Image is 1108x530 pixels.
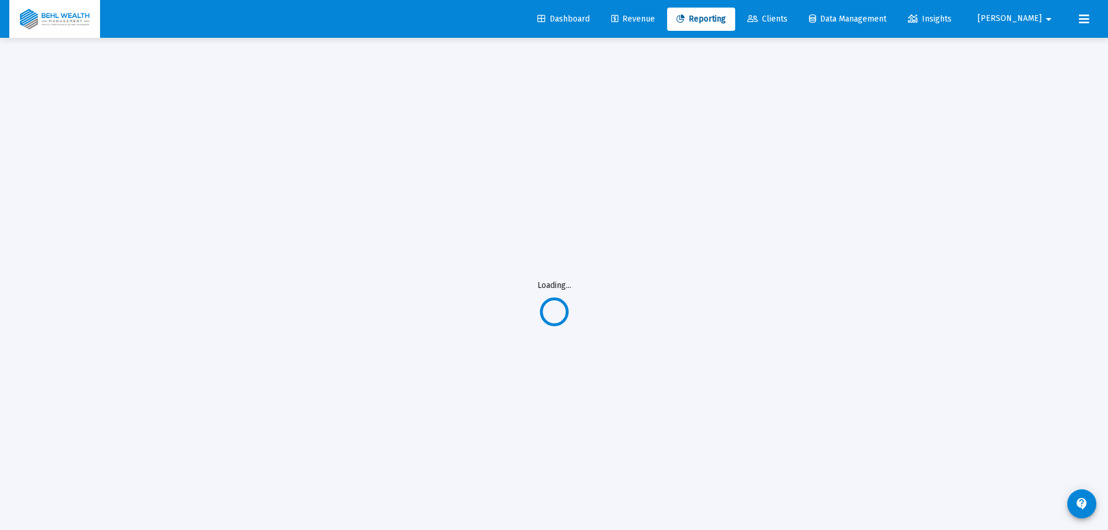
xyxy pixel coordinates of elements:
[528,8,599,31] a: Dashboard
[747,14,788,24] span: Clients
[809,14,886,24] span: Data Management
[602,8,664,31] a: Revenue
[611,14,655,24] span: Revenue
[667,8,735,31] a: Reporting
[1042,8,1056,31] mat-icon: arrow_drop_down
[899,8,961,31] a: Insights
[800,8,896,31] a: Data Management
[676,14,726,24] span: Reporting
[908,14,952,24] span: Insights
[537,14,590,24] span: Dashboard
[1075,497,1089,511] mat-icon: contact_support
[964,7,1070,30] button: [PERSON_NAME]
[978,14,1042,24] span: [PERSON_NAME]
[18,8,91,31] img: Dashboard
[738,8,797,31] a: Clients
